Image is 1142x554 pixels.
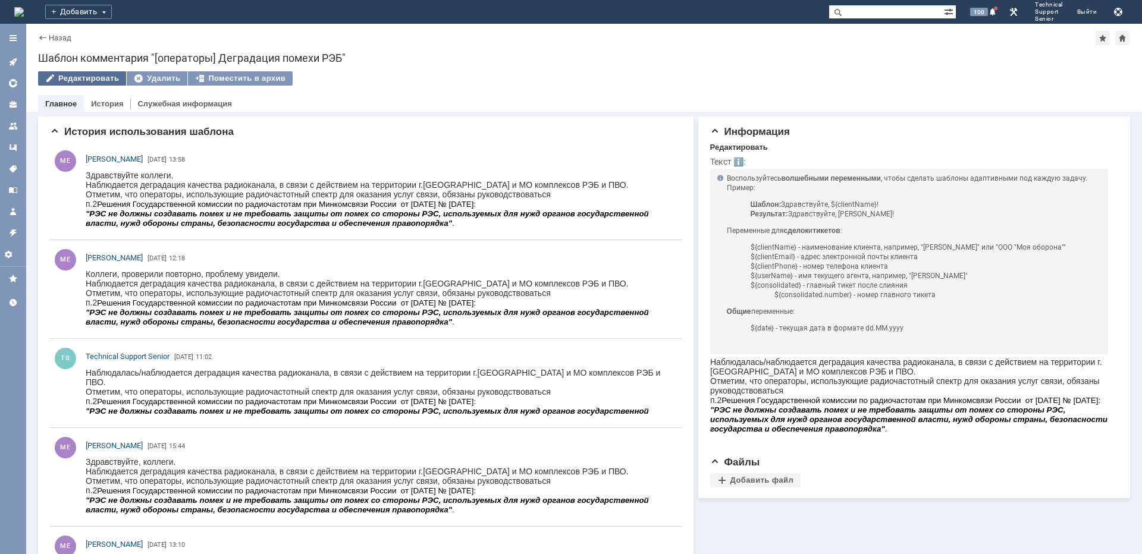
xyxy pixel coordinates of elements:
[11,20,390,29] span: Решения Государственной комиссии по радиочастотам при Минкомсвязи России от [DATE] № [DATE]:
[174,353,193,361] span: [DATE]
[11,29,390,38] span: Решения Государственной комиссии по радиочастотам при Минкомсвязи России от [DATE] № [DATE]:
[86,540,143,549] span: [PERSON_NAME]
[710,143,768,152] div: Редактировать
[86,440,143,452] a: [PERSON_NAME]
[1111,5,1125,19] button: Сохранить лог
[751,252,1102,262] li: ${clientEmail} - адрес электронной почты клиента
[4,245,23,264] a: Настройки
[774,290,1102,300] li: ${consolidated.number} - номер главного тикета
[11,39,390,48] span: Решения Государственной комиссии по радиочастотам при Минкомсвязи России от [DATE] № [DATE]:
[1096,31,1110,45] div: Добавить в избранное
[169,442,185,450] span: 15:44
[4,224,23,243] a: Правила автоматизации
[137,58,215,67] span: В настоящий момент
[751,243,1102,252] li: ${clientName} - наименование клиента, например, "[PERSON_NAME]" или "ООО "Моя оборона""
[148,156,167,163] span: [DATE]
[86,253,143,262] span: [PERSON_NAME]
[710,126,790,137] span: Информация
[1035,8,1063,15] span: Support
[970,8,988,16] span: 100
[86,539,143,550] a: [PERSON_NAME]
[751,281,1102,300] li: ${consolidated} - главный тикет после слияния
[148,541,167,549] span: [DATE]
[148,442,167,450] span: [DATE]
[137,99,231,108] a: Служебная информация
[49,33,71,42] a: Назад
[4,250,23,259] span: Настройки
[4,202,23,221] a: Мой профиль
[86,155,143,163] span: [PERSON_NAME]
[1035,1,1063,8] span: Technical
[86,352,170,361] span: Technical Support Senior
[91,99,123,108] a: История
[751,210,788,218] strong: Результат:
[169,156,185,163] span: 13:58
[45,99,77,108] a: Главное
[4,52,23,71] a: Активности
[727,307,751,316] strong: Общие
[1115,31,1130,45] div: Сделать домашней страницей
[812,226,840,235] strong: тикетов
[751,200,782,209] strong: Шаблон:
[86,153,143,165] a: [PERSON_NAME]
[782,174,881,182] strong: волшебными переменными
[751,200,1102,209] li: Здравствуйте, ${clientName}!
[14,7,24,17] img: logo
[86,441,143,450] span: [PERSON_NAME]
[169,254,185,262] span: 12:18
[751,271,1102,281] li: ${userName} - имя текущего агента, например, "[PERSON_NAME]"
[45,5,112,19] div: Добавить
[1006,5,1021,19] a: Перейти в интерфейс администратора
[86,351,170,363] a: Technical Support Senior
[4,181,23,200] a: База знаний
[4,95,23,114] a: Клиенты
[4,117,23,136] a: Команды и агенты
[14,7,24,17] a: Перейти на домашнюю страницу
[944,5,956,17] span: Расширенный поиск
[38,52,1130,64] div: Шаблон комментария "[операторы] Деградация помехи РЭБ"
[751,262,1102,271] li: ${clientPhone} - номер телефона клиента
[4,138,23,157] a: Шаблоны комментариев
[50,126,234,137] span: История использования шаблона
[710,157,1115,166] div: Текст ℹ️:
[1035,15,1063,23] span: Senior
[196,353,212,361] span: 11:02
[784,226,809,235] strong: сделок
[751,209,1102,219] li: Здравствуйте, [PERSON_NAME]!
[169,541,185,549] span: 13:10
[148,254,167,262] span: [DATE]
[751,323,1102,333] li: ${date} - текущая дата в формате dd.MM.yyyy
[4,74,23,93] a: Общая аналитика
[86,252,143,264] a: [PERSON_NAME]
[4,159,23,178] a: Теги
[710,169,1109,354] div: Воспользуйтесь , чтобы сделать шаблоны адаптивными под каждую задачу. Пример: Переменные для и : ...
[710,457,760,468] span: Файлы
